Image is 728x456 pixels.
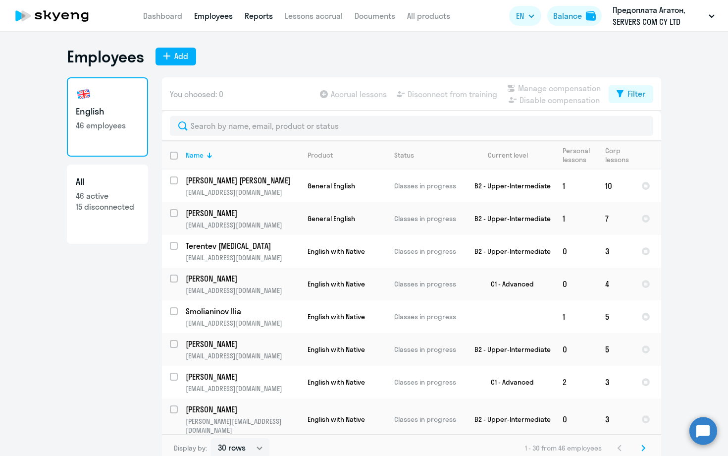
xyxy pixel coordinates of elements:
a: [PERSON_NAME] [186,371,299,382]
p: Classes in progress [394,345,462,354]
td: 3 [597,235,633,268]
td: B2 - Upper-Intermediate [463,333,555,366]
a: [PERSON_NAME] [186,339,299,349]
td: C1 - Advanced [463,366,555,399]
p: 15 disconnected [76,201,139,212]
div: Name [186,151,299,160]
div: Corp lessons [605,146,633,164]
img: balance [586,11,596,21]
p: [PERSON_NAME] [PERSON_NAME] [186,175,298,186]
a: Employees [194,11,233,21]
span: English with Native [308,415,365,424]
h1: Employees [67,47,144,66]
div: Personal lessons [563,146,597,164]
td: 10 [597,170,633,202]
div: Name [186,151,204,160]
a: English46 employees [67,77,148,157]
p: [PERSON_NAME] [186,404,298,415]
span: Display by: [174,444,207,453]
button: Balancebalance [547,6,602,26]
p: [EMAIL_ADDRESS][DOMAIN_NAME] [186,319,299,328]
a: All46 active15 disconnected [67,165,148,244]
h3: All [76,175,139,188]
td: B2 - Upper-Intermediate [463,202,555,235]
p: Classes in progress [394,280,462,288]
h3: English [76,105,139,118]
p: Classes in progress [394,312,462,321]
a: [PERSON_NAME] [186,273,299,284]
p: [EMAIL_ADDRESS][DOMAIN_NAME] [186,286,299,295]
td: 5 [597,333,633,366]
td: B2 - Upper-Intermediate [463,170,555,202]
td: C1 - Advanced [463,268,555,300]
p: [PERSON_NAME][EMAIL_ADDRESS][DOMAIN_NAME] [186,417,299,435]
td: 1 [555,170,597,202]
td: 7 [597,202,633,235]
a: Documents [355,11,395,21]
p: Classes in progress [394,181,462,190]
p: Classes in progress [394,378,462,387]
p: Classes in progress [394,247,462,256]
p: Terentev [MEDICAL_DATA] [186,240,298,251]
div: Personal lessons [563,146,590,164]
span: You choosed: 0 [170,88,223,100]
td: 3 [597,399,633,440]
span: General English [308,214,355,223]
td: 0 [555,333,597,366]
div: Filter [627,88,645,100]
p: Classes in progress [394,214,462,223]
a: Terentev [MEDICAL_DATA] [186,240,299,251]
td: 0 [555,399,597,440]
p: [PERSON_NAME] [186,208,298,219]
a: Dashboard [143,11,182,21]
p: [EMAIL_ADDRESS][DOMAIN_NAME] [186,253,299,262]
p: [PERSON_NAME] [186,339,298,349]
button: Add [156,48,196,65]
span: English with Native [308,345,365,354]
p: Smolianinov Ilia [186,306,298,317]
p: [EMAIL_ADDRESS][DOMAIN_NAME] [186,384,299,393]
span: English with Native [308,247,365,256]
span: General English [308,181,355,190]
td: B2 - Upper-Intermediate [463,235,555,268]
span: English with Native [308,378,365,387]
a: All products [407,11,450,21]
td: 5 [597,300,633,333]
div: Current level [488,151,528,160]
p: [PERSON_NAME] [186,273,298,284]
div: Balance [553,10,582,22]
button: EN [509,6,541,26]
td: 0 [555,235,597,268]
a: Smolianinov Ilia [186,306,299,317]
p: [PERSON_NAME] [186,371,298,382]
td: 4 [597,268,633,300]
a: [PERSON_NAME] [186,208,299,219]
span: English with Native [308,280,365,288]
div: Product [308,151,333,160]
a: [PERSON_NAME] [PERSON_NAME] [186,175,299,186]
a: Reports [245,11,273,21]
p: [EMAIL_ADDRESS][DOMAIN_NAME] [186,221,299,229]
td: 3 [597,366,633,399]
div: Current level [470,151,554,160]
td: 2 [555,366,597,399]
p: [EMAIL_ADDRESS][DOMAIN_NAME] [186,351,299,360]
div: Status [394,151,414,160]
p: 46 active [76,190,139,201]
div: Status [394,151,462,160]
span: EN [516,10,524,22]
p: [EMAIL_ADDRESS][DOMAIN_NAME] [186,188,299,197]
p: Предоплата Агатон, SERVERS COM CY LTD [613,4,705,28]
td: 1 [555,202,597,235]
button: Filter [609,85,653,103]
button: Предоплата Агатон, SERVERS COM CY LTD [608,4,720,28]
img: english [76,86,92,102]
a: [PERSON_NAME] [186,404,299,415]
a: Lessons accrual [285,11,343,21]
span: 1 - 30 from 46 employees [525,444,602,453]
div: Add [174,50,188,62]
div: Product [308,151,386,160]
input: Search by name, email, product or status [170,116,653,136]
td: 1 [555,300,597,333]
